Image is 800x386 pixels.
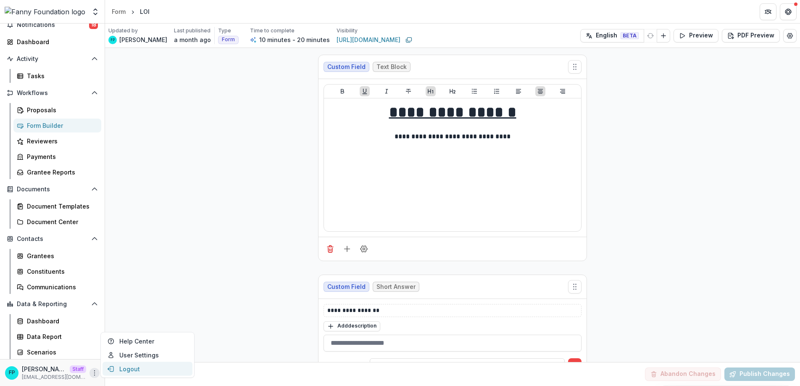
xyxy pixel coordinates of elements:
button: Bullet List [469,86,479,96]
div: Dashboard [17,37,95,46]
button: Open Data & Reporting [3,297,101,311]
button: Open entity switcher [89,3,101,20]
div: Grantee Reports [27,168,95,177]
p: Updated by [108,27,138,34]
div: Scenarios [27,348,95,357]
button: Get Help [780,3,797,20]
button: Open Workflows [3,86,101,100]
span: Custom Field [327,283,366,291]
span: Custom Field [327,63,366,71]
a: Scenarios [13,345,101,359]
p: [PERSON_NAME] [22,365,66,373]
span: Documents [17,186,88,193]
button: Move field [568,280,582,293]
div: Proposals [27,106,95,114]
button: Bold [337,86,347,96]
button: Publish Changes [724,367,795,381]
div: Document Templates [27,202,95,211]
a: Dashboard [13,314,101,328]
p: Time to complete [250,27,295,34]
div: Form [112,7,126,16]
button: Open Contacts [3,232,101,246]
div: Grantees [27,251,95,260]
a: Form Builder [13,119,101,132]
button: Copy link [404,35,414,45]
a: Grantees [13,249,101,263]
button: Open Activity [3,52,101,66]
button: Align Right [558,86,568,96]
button: Heading 1 [426,86,436,96]
div: Constituents [27,267,95,276]
a: Payments [13,150,101,164]
p: Last published [174,27,211,34]
div: Fanny Pinoul [111,38,115,42]
button: Strike [403,86,413,96]
button: Notifications18 [3,18,101,32]
nav: breadcrumb [108,5,153,18]
p: Type [218,27,231,34]
span: Activity [17,56,88,63]
div: LOI [140,7,150,16]
p: [PERSON_NAME] [119,35,167,44]
p: Populate From [324,360,366,369]
div: Fanny Pinoul [9,370,15,375]
div: Data Report [27,332,95,341]
button: Field Settings [357,242,371,256]
button: Align Center [535,86,545,96]
span: Contacts [17,235,88,243]
button: PDF Preview [722,29,780,42]
div: Document Center [27,217,95,226]
button: Open Documents [3,182,101,196]
a: Reviewers [13,134,101,148]
span: Text Block [376,63,407,71]
button: Refresh Translation [644,29,657,42]
div: Communications [27,283,95,291]
span: Workflows [17,90,88,97]
span: Short Answer [376,283,416,291]
a: Form [108,5,129,18]
a: Data Report [13,330,101,344]
p: Staff [70,365,86,373]
a: Communications [13,280,101,294]
a: Constituents [13,264,101,278]
span: 18 [89,21,98,29]
div: Dashboard [27,317,95,325]
p: [EMAIL_ADDRESS][DOMAIN_NAME] [22,373,86,381]
span: Form [222,37,235,42]
button: Delete field [324,242,337,256]
a: [URL][DOMAIN_NAME] [337,35,400,44]
button: English BETA [580,29,644,42]
a: Document Center [13,215,101,229]
p: 10 minutes - 20 minutes [259,35,330,44]
p: a month ago [174,35,211,44]
span: Data & Reporting [17,301,88,308]
a: Dashboard [3,35,101,49]
div: Tasks [27,71,95,80]
a: Grantee Reports [13,165,101,179]
p: Visibility [337,27,358,34]
button: Add field [340,242,354,256]
a: Tasks [13,69,101,83]
button: Move field [568,60,582,74]
span: Notifications [17,21,89,29]
button: Heading 2 [447,86,458,96]
button: More [89,368,100,378]
div: Reviewers [27,137,95,145]
button: Adddescription [324,321,380,331]
button: Underline [360,86,370,96]
button: Add Language [657,29,670,42]
div: Payments [27,152,95,161]
div: Form Builder [27,121,95,130]
img: Fanny Foundation logo [5,7,85,17]
button: Preview [674,29,718,42]
a: Proposals [13,103,101,117]
button: Italicize [382,86,392,96]
a: Document Templates [13,199,101,213]
button: Align Left [513,86,524,96]
button: Edit Form Settings [783,29,797,42]
button: Ordered List [492,86,502,96]
button: Partners [760,3,776,20]
button: Abandon Changes [645,367,721,381]
button: Delete condition [568,358,582,372]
